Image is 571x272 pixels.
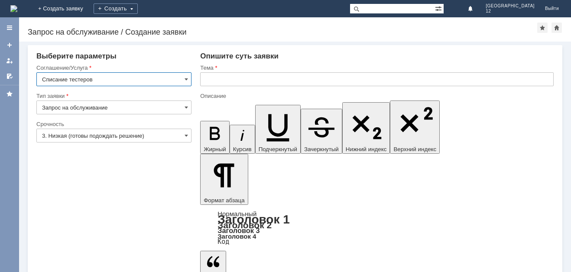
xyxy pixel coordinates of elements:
button: Зачеркнутый [301,109,342,154]
button: Подчеркнутый [255,105,301,154]
a: Код [217,238,229,246]
div: Тип заявки [36,93,190,99]
button: Жирный [200,121,230,154]
img: logo [10,5,17,12]
div: Соглашение/Услуга [36,65,190,71]
span: [GEOGRAPHIC_DATA] [486,3,535,9]
span: Курсив [233,146,252,152]
div: Сделать домашней страницей [552,23,562,33]
span: Зачеркнутый [304,146,339,152]
div: Срочность [36,121,190,127]
span: Выберите параметры [36,52,117,60]
a: Заголовок 2 [217,220,272,230]
button: Курсив [230,125,255,154]
a: Заголовок 3 [217,227,260,234]
a: Перейти на домашнюю страницу [10,5,17,12]
a: Мои согласования [3,69,16,83]
a: Создать заявку [3,38,16,52]
span: Жирный [204,146,226,152]
button: Верхний индекс [390,100,440,154]
a: Заголовок 4 [217,233,256,240]
span: 12 [486,9,535,14]
div: Описание [200,93,552,99]
span: Нижний индекс [346,146,387,152]
span: Верхний индекс [393,146,436,152]
span: Расширенный поиск [435,4,444,12]
button: Формат абзаца [200,154,248,205]
a: Заголовок 1 [217,213,290,226]
a: Нормальный [217,210,256,217]
div: Запрос на обслуживание / Создание заявки [28,28,537,36]
button: Нижний индекс [342,102,390,154]
div: Добавить в избранное [537,23,548,33]
div: Создать [94,3,138,14]
span: Подчеркнутый [259,146,297,152]
a: Мои заявки [3,54,16,68]
span: Опишите суть заявки [200,52,279,60]
span: Формат абзаца [204,197,244,204]
div: Формат абзаца [200,211,554,245]
div: Тема [200,65,552,71]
